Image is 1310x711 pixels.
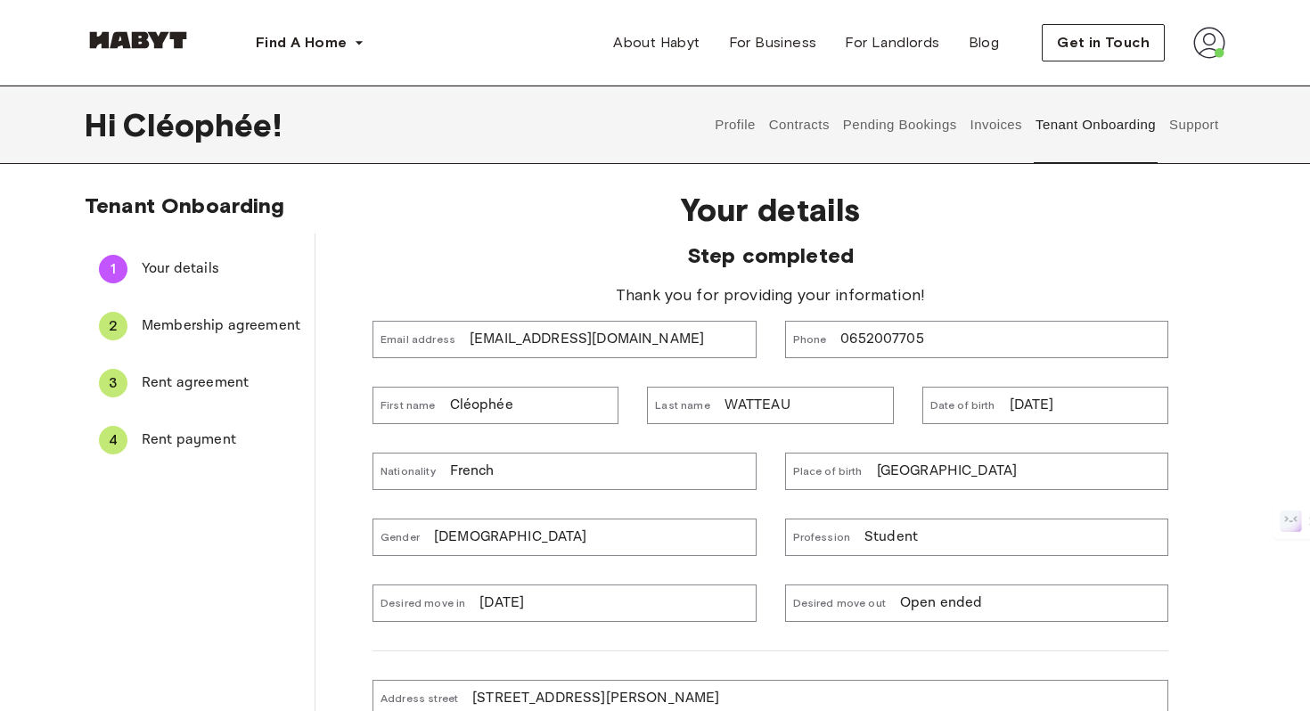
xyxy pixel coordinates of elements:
span: Thank you for providing your information! [373,283,1168,306]
p: [GEOGRAPHIC_DATA] [877,461,1018,482]
span: Get in Touch [1057,32,1150,53]
div: 4Rent payment [85,419,315,462]
a: For Business [715,25,831,61]
span: Gender [381,529,420,545]
p: [DEMOGRAPHIC_DATA] [434,527,587,548]
span: Date of birth [930,397,995,413]
img: avatar [1193,27,1225,59]
span: Blog [969,32,1000,53]
span: Phone [793,331,827,347]
button: Find A Home [242,25,379,61]
span: Find A Home [256,32,347,53]
div: 2Membership agreement [85,305,315,347]
button: Pending Bookings [840,86,959,164]
span: Cléophée ! [123,106,281,143]
p: Student [864,527,918,548]
button: Support [1167,86,1221,164]
span: Tenant Onboarding [85,192,285,218]
div: 1Your details [85,248,315,290]
div: 3 [99,369,127,397]
span: Place of birth [793,463,863,479]
span: Email address [381,331,455,347]
img: Habyt [85,31,192,49]
div: 1 [99,255,127,283]
span: Rent agreement [142,372,300,394]
div: 3Rent agreement [85,362,315,405]
p: French [450,461,495,482]
p: [DATE] [1010,395,1054,416]
span: Desired move in [381,595,465,611]
div: 4 [99,426,127,454]
button: Contracts [766,86,831,164]
span: Your details [142,258,300,280]
span: Last name [655,397,709,413]
span: Profession [793,529,851,545]
p: [EMAIL_ADDRESS][DOMAIN_NAME] [470,329,704,350]
span: Your details [373,191,1168,228]
span: Nationality [381,463,436,479]
div: 2 [99,312,127,340]
span: Hi [85,106,123,143]
p: Open ended [900,592,983,614]
button: Invoices [968,86,1024,164]
span: About Habyt [613,32,700,53]
span: For Business [729,32,817,53]
span: Rent payment [142,429,300,451]
button: Profile [713,86,758,164]
span: Membership agreement [142,315,300,337]
button: Tenant Onboarding [1034,86,1159,164]
span: First name [381,397,436,413]
div: user profile tabs [708,86,1225,164]
span: For Landlords [845,32,939,53]
a: Blog [954,25,1014,61]
p: WATTEAU [725,395,790,416]
p: [STREET_ADDRESS][PERSON_NAME] [472,688,719,709]
span: Step completed [373,242,1168,269]
p: Cléophée [450,395,513,416]
p: [DATE] [479,592,524,614]
button: Get in Touch [1042,24,1165,61]
a: For Landlords [831,25,954,61]
a: About Habyt [599,25,714,61]
span: Address street [381,691,458,707]
span: Desired move out [793,595,886,611]
p: 0652007705 [840,329,924,350]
